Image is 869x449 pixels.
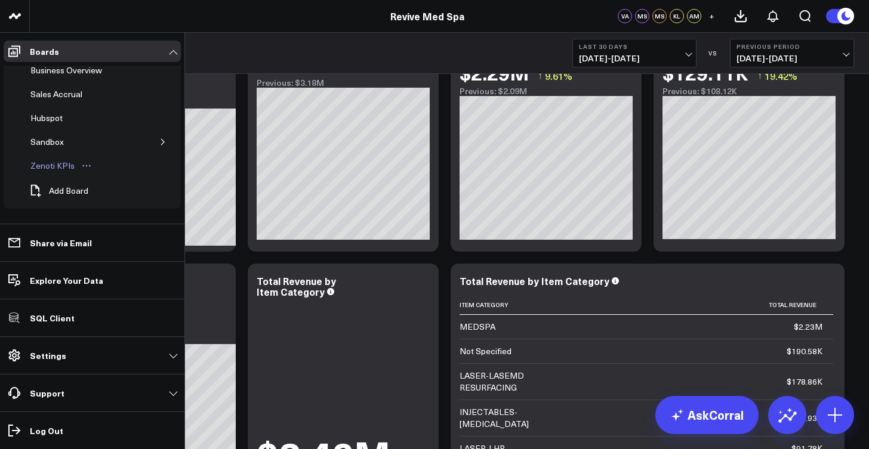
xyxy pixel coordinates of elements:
button: Previous Period[DATE]-[DATE] [730,39,854,67]
div: $129.11K [662,62,748,83]
a: Revive Med Spa [390,10,464,23]
a: Business OverviewOpen board menu [23,58,128,82]
button: Open board menu [78,161,95,171]
p: Settings [30,351,66,360]
p: Explore Your Data [30,275,103,285]
p: Support [30,388,64,398]
th: Total Revenue [579,295,833,315]
div: Total Revenue by Item Category [257,274,336,298]
div: Previous: $3.18M [257,78,430,88]
div: VS [702,49,724,57]
span: + [709,12,714,20]
th: Item Category [460,295,579,315]
a: SQL Client [4,307,181,329]
div: $190.58K [787,345,822,357]
a: Log Out [4,420,181,441]
span: 9.61% [545,69,572,82]
button: Last 30 Days[DATE]-[DATE] [572,39,697,67]
div: $3.52M [257,54,326,75]
button: + [704,9,719,23]
span: ↑ [757,68,762,83]
div: Not Specified [460,345,511,357]
div: LASER-LASEMD RESURFACING [460,370,568,394]
span: Add Board [49,186,88,196]
div: Business Overview [27,63,105,78]
div: AM [687,9,701,23]
a: Sales AccrualOpen board menu [23,82,108,106]
div: Sales Accrual [27,87,85,101]
div: Hubspot [27,111,66,125]
a: AskCorral [655,396,759,434]
a: Zenoti KPIsOpen board menu [23,154,100,178]
div: MS [635,9,649,23]
p: Log Out [30,426,63,435]
span: [DATE] - [DATE] [737,54,848,63]
p: Share via Email [30,238,92,247]
a: HubspotOpen board menu [23,106,88,130]
div: KL [670,9,684,23]
span: [DATE] - [DATE] [579,54,690,63]
div: VA [618,9,632,23]
div: Zenoti KPIs [27,159,78,173]
p: SQL Client [30,313,75,323]
div: INJECTABLES-[MEDICAL_DATA] [460,406,568,430]
div: $2.23M [794,321,822,333]
div: Previous: $2.09M [460,86,633,96]
div: MEDSPA [460,321,495,333]
div: Total Revenue by Item Category [460,274,609,287]
b: Previous Period [737,43,848,50]
button: Add Board [23,178,94,204]
div: $178.86K [787,376,822,388]
div: Previous: $108.12K [662,86,836,96]
span: ↑ [538,68,543,83]
div: MS [652,9,667,23]
div: $2.29M [460,62,529,83]
p: Boards [30,47,59,56]
b: Last 30 Days [579,43,690,50]
div: Sandbox [27,135,67,149]
span: 19.42% [765,69,797,82]
a: SandboxOpen board menu [23,130,90,154]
